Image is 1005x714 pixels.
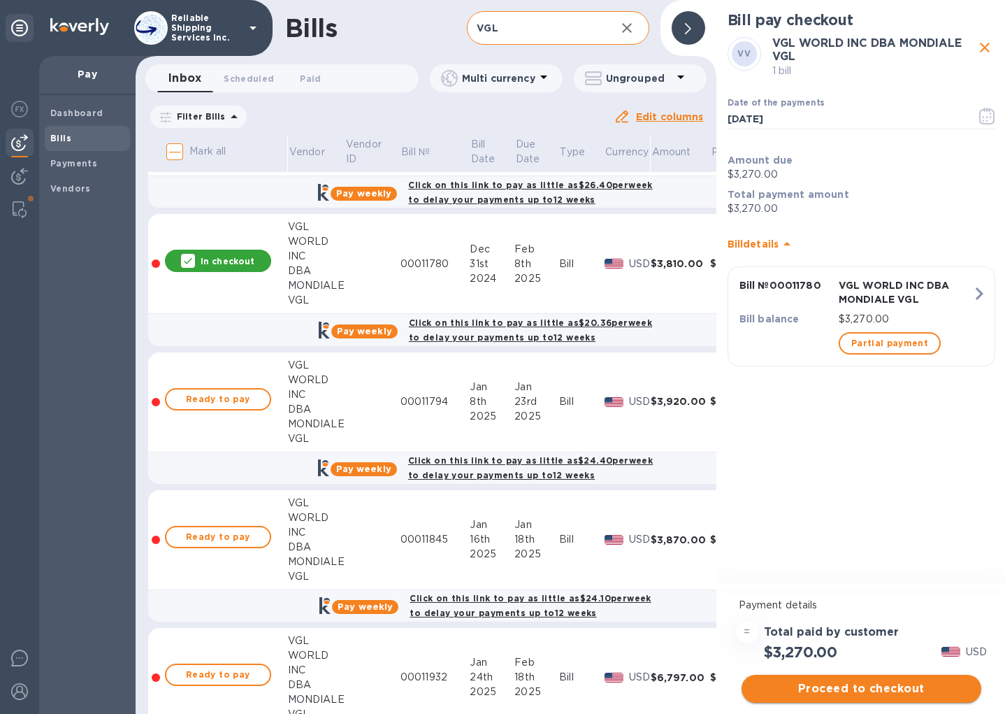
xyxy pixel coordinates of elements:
span: Paid [300,71,321,86]
b: Click on this link to pay as little as $26.40 per week to delay your payments up to 12 weeks [408,180,652,205]
p: Bill Date [471,137,496,166]
img: USD [605,673,623,683]
b: Vendors [50,183,91,194]
div: 16th [470,532,514,547]
div: $0.00 [710,394,752,408]
div: Bill [559,394,605,409]
span: Bill Date [471,137,514,166]
span: Type [561,145,604,159]
div: = [736,621,758,643]
div: 2025 [470,547,514,562]
div: VGL [288,220,345,234]
img: Logo [50,18,109,35]
span: Ready to pay [178,666,259,683]
p: USD [629,670,651,685]
b: Pay weekly [337,326,392,336]
div: $3,870.00 [651,533,710,547]
div: INC [288,525,345,540]
div: $3,810.00 [651,257,710,271]
img: Foreign exchange [11,101,28,117]
p: Type [561,145,586,159]
div: WORLD [288,373,345,387]
button: Ready to pay [165,664,271,686]
p: 1 bill [772,64,974,78]
b: Payments [50,158,97,169]
div: 2024 [470,271,514,286]
h1: Bills [285,13,337,43]
p: Bill № 00011780 [739,278,833,292]
div: DBA [288,402,345,417]
p: Amount [651,145,691,159]
p: Ungrouped [606,71,672,85]
p: Payment details [739,598,984,613]
button: close [974,37,995,58]
button: Ready to pay [165,526,271,548]
div: INC [288,249,345,264]
div: MONDIALE [288,417,345,431]
img: USD [605,259,623,269]
div: 00011845 [400,532,470,547]
b: Dashboard [50,108,103,118]
div: Jan [470,517,514,532]
span: Vendor [289,145,342,159]
div: Jan [514,517,559,532]
p: $3,270.00 [728,167,995,182]
div: Feb [514,655,559,670]
div: WORLD [288,510,345,525]
label: Date of the payments [728,99,824,107]
div: $0.00 [710,533,752,547]
p: VGL WORLD INC DBA MONDIALE VGL [839,278,972,306]
p: Mark all [190,144,226,159]
p: In checkout [201,255,254,267]
div: WORLD [288,234,345,249]
span: Ready to pay [178,391,259,408]
span: Partial payment [851,335,928,352]
div: VGL [288,496,345,510]
div: 2025 [514,271,559,286]
div: 8th [514,257,559,271]
div: INC [288,387,345,402]
div: 00011932 [400,670,470,685]
div: $3,920.00 [651,394,710,408]
p: Bill № [402,145,431,159]
img: USD [605,535,623,545]
b: Click on this link to pay as little as $24.10 per week to delay your payments up to 12 weeks [410,593,651,618]
div: MONDIALE [288,692,345,707]
p: USD [629,394,651,409]
button: Proceed to checkout [742,675,981,703]
p: Currency [606,145,649,159]
div: MONDIALE [288,555,345,569]
div: Jan [514,380,559,394]
p: Filter Bills [171,110,226,122]
h2: $3,270.00 [764,643,837,661]
div: VGL [288,569,345,584]
span: Bill № [402,145,449,159]
b: Click on this link to pay as little as $24.40 per week to delay your payments up to 12 weeks [408,455,653,480]
span: Ready to pay [178,529,259,545]
p: Multi currency [462,71,535,85]
div: VGL [288,293,345,308]
div: $0.00 [710,671,752,685]
div: 2025 [514,409,559,424]
div: Feb [514,242,559,257]
div: VGL [288,431,345,446]
div: 23rd [514,394,559,409]
div: $0.00 [710,257,752,271]
p: Due Date [516,137,540,166]
div: Dec [470,242,514,257]
div: 2025 [470,685,514,699]
span: Paid [711,145,751,159]
span: Inbox [168,69,201,88]
button: Partial payment [839,332,941,355]
div: 18th [514,670,559,685]
p: Pay [50,67,124,81]
div: DBA [288,678,345,692]
div: 18th [514,532,559,547]
p: Reliable Shipping Services Inc. [171,13,241,43]
p: Paid [711,145,732,159]
div: VGL [288,358,345,373]
span: Vendor ID [345,137,399,166]
div: 2025 [470,409,514,424]
button: Ready to pay [165,388,271,410]
div: WORLD [288,648,345,663]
